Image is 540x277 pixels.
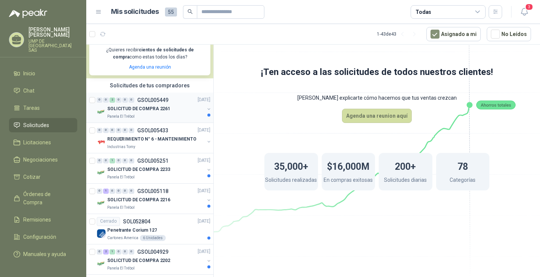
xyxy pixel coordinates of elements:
img: Company Logo [97,108,106,117]
div: 0 [103,158,109,163]
div: 2 [109,97,115,103]
a: Órdenes de Compra [9,187,77,210]
a: Tareas [9,101,77,115]
p: [DATE] [198,157,210,164]
img: Logo peakr [9,9,47,18]
p: [DATE] [198,127,210,134]
p: SOL052804 [123,219,150,224]
a: Configuración [9,230,77,244]
div: 6 Unidades [140,235,166,241]
p: GSOL005118 [137,189,168,194]
p: Cartones America [107,235,138,241]
div: 0 [97,158,102,163]
div: 0 [122,249,128,255]
img: Company Logo [97,199,106,208]
div: 1 [103,189,109,194]
div: 0 [116,158,121,163]
span: 55 [165,7,177,16]
a: 0 1 0 0 0 0 GSOL005118[DATE] Company LogoSOLICITUD DE COMPRA 2216Panela El Trébol [97,187,212,211]
a: Cotizar [9,170,77,184]
div: 0 [116,128,121,133]
p: SOLICITUD DE COMPRA 2233 [107,166,170,173]
h1: 78 [457,157,468,174]
p: Solicitudes diarias [384,176,427,186]
img: Company Logo [97,229,106,238]
a: 0 0 2 0 0 0 GSOL005449[DATE] Company LogoSOLICITUD DE COMPRA 2261Panela El Trébol [97,96,212,120]
div: 0 [129,249,134,255]
div: 1 [109,249,115,255]
button: No Leídos [487,27,531,41]
button: Agenda una reunion aquí [342,109,412,123]
div: 0 [103,128,109,133]
span: Solicitudes [23,121,49,129]
span: search [187,9,193,14]
p: Panela El Trébol [107,114,135,120]
span: Tareas [23,104,40,112]
a: 0 0 1 0 0 0 GSOL005251[DATE] Company LogoSOLICITUD DE COMPRA 2233Panela El Trébol [97,156,212,180]
h1: 35,000+ [274,157,308,174]
div: 0 [116,189,121,194]
span: 3 [525,3,533,10]
a: Agenda una reunión [129,64,171,70]
span: Licitaciones [23,138,51,147]
p: SOLICITUD DE COMPRA 2202 [107,257,170,264]
div: 0 [109,128,115,133]
h1: $16,000M [327,157,369,174]
p: [DATE] [198,218,210,225]
p: Panela El Trébol [107,174,135,180]
a: Negociaciones [9,153,77,167]
span: Configuración [23,233,56,241]
a: Solicitudes [9,118,77,132]
div: 0 [97,249,102,255]
span: Cotizar [23,173,40,181]
span: Negociaciones [23,156,58,164]
button: Asignado a mi [426,27,481,41]
a: CerradoSOL052804[DATE] Company LogoPenetrante Corium 127Cartones America6 Unidades [86,214,213,244]
img: Company Logo [97,259,106,268]
h1: Mis solicitudes [111,6,159,17]
span: Remisiones [23,216,51,224]
div: 1 [109,158,115,163]
p: REQUERIMIENTO N° 6 - MANTENIMIENTO [107,136,196,143]
b: cientos de solicitudes de compra [113,47,194,60]
div: 0 [103,97,109,103]
p: UMP DE [GEOGRAPHIC_DATA] SAS [28,39,77,52]
div: 0 [129,189,134,194]
div: 0 [122,189,128,194]
p: GSOL005449 [137,97,168,103]
div: 0 [122,128,128,133]
span: Órdenes de Compra [23,190,70,207]
p: ¿Quieres recibir como estas todos los días? [94,46,206,61]
div: Todas [415,8,431,16]
div: 0 [129,128,134,133]
a: Remisiones [9,213,77,227]
p: SOLICITUD DE COMPRA 2261 [107,105,170,112]
img: Company Logo [97,168,106,177]
img: Company Logo [97,138,106,147]
span: Manuales y ayuda [23,250,66,258]
a: Licitaciones [9,135,77,150]
button: 3 [517,5,531,19]
p: GSOL005251 [137,158,168,163]
p: GSOL005433 [137,128,168,133]
p: Industrias Tomy [107,144,135,150]
p: [DATE] [198,96,210,103]
p: Categorías [450,176,475,186]
div: 0 [97,97,102,103]
div: 0 [109,189,115,194]
p: Solicitudes realizadas [265,176,317,186]
p: [DATE] [198,248,210,255]
div: 0 [116,97,121,103]
p: GSOL004929 [137,249,168,255]
a: 0 2 1 0 0 0 GSOL004929[DATE] Company LogoSOLICITUD DE COMPRA 2202Panela El Trébol [97,247,212,271]
div: 0 [129,97,134,103]
span: Chat [23,87,34,95]
p: Penetrante Corium 127 [107,227,157,234]
p: [PERSON_NAME] [PERSON_NAME] [28,27,77,37]
p: En compras exitosas [324,176,373,186]
p: Panela El Trébol [107,265,135,271]
a: Manuales y ayuda [9,247,77,261]
div: 0 [129,158,134,163]
p: SOLICITUD DE COMPRA 2216 [107,196,170,204]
